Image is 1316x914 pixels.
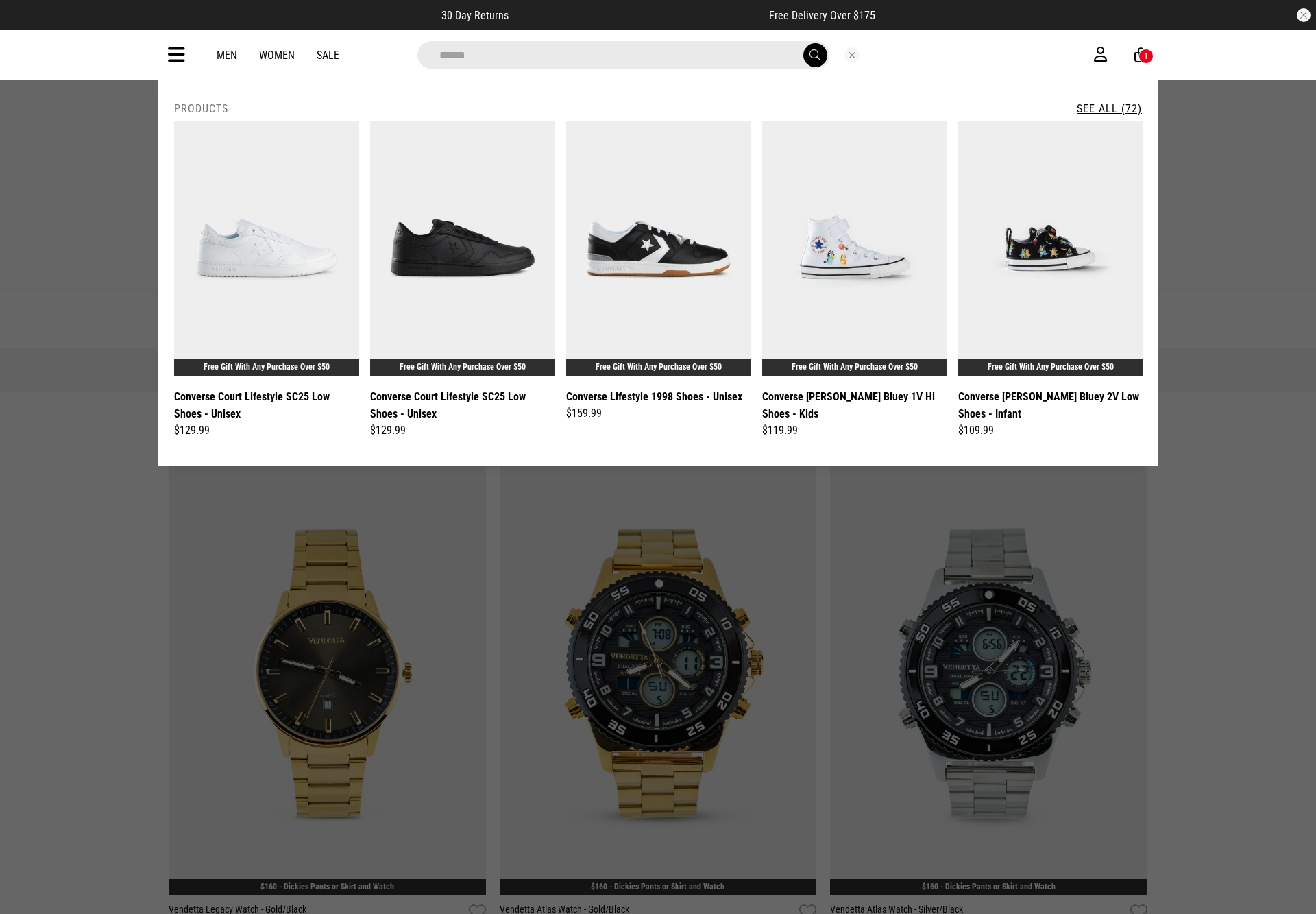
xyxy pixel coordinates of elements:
a: Converse Court Lifestyle SC25 Low Shoes - Unisex [370,388,555,422]
div: $159.99 [566,405,751,422]
a: Free Gift With Any Purchase Over $50 [400,362,526,372]
button: Close search [844,47,860,62]
div: $109.99 [958,422,1143,439]
img: Converse Court Lifestyle Sc25 Low Shoes - Unisex in Black [370,121,555,376]
div: $129.99 [370,422,555,439]
button: Open LiveChat chat widget [11,5,52,47]
img: Converse Chuck Taylor Bluey 1v Hi Shoes - Kids in Blue [762,121,947,376]
a: Women [259,49,295,62]
img: Converse Chuck Taylor Bluey 2v Low Shoes - Infant in Black [958,121,1143,376]
span: 30 Day Returns [441,9,509,22]
a: Free Gift With Any Purchase Over $50 [988,362,1114,372]
a: Converse Lifestyle 1998 Shoes - Unisex [566,388,742,405]
iframe: Customer reviews powered by Trustpilot [536,8,742,22]
a: Men [217,49,237,62]
a: Sale [317,49,339,62]
img: Converse Lifestyle 1998 Shoes - Unisex in Black [566,121,751,376]
a: Free Gift With Any Purchase Over $50 [204,362,330,372]
a: Converse [PERSON_NAME] Bluey 2V Low Shoes - Infant [958,388,1143,422]
h2: Products [174,102,228,115]
a: See All (72) [1077,102,1142,115]
div: $119.99 [762,422,947,439]
span: Free Delivery Over $175 [769,9,875,22]
a: Free Gift With Any Purchase Over $50 [792,362,918,372]
img: Converse Court Lifestyle Sc25 Low Shoes - Unisex in White [174,121,359,376]
div: 1 [1144,51,1148,61]
a: Converse [PERSON_NAME] Bluey 1V Hi Shoes - Kids [762,388,947,422]
a: Free Gift With Any Purchase Over $50 [596,362,722,372]
a: Converse Court Lifestyle SC25 Low Shoes - Unisex [174,388,359,422]
a: 1 [1134,48,1147,62]
div: $129.99 [174,422,359,439]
